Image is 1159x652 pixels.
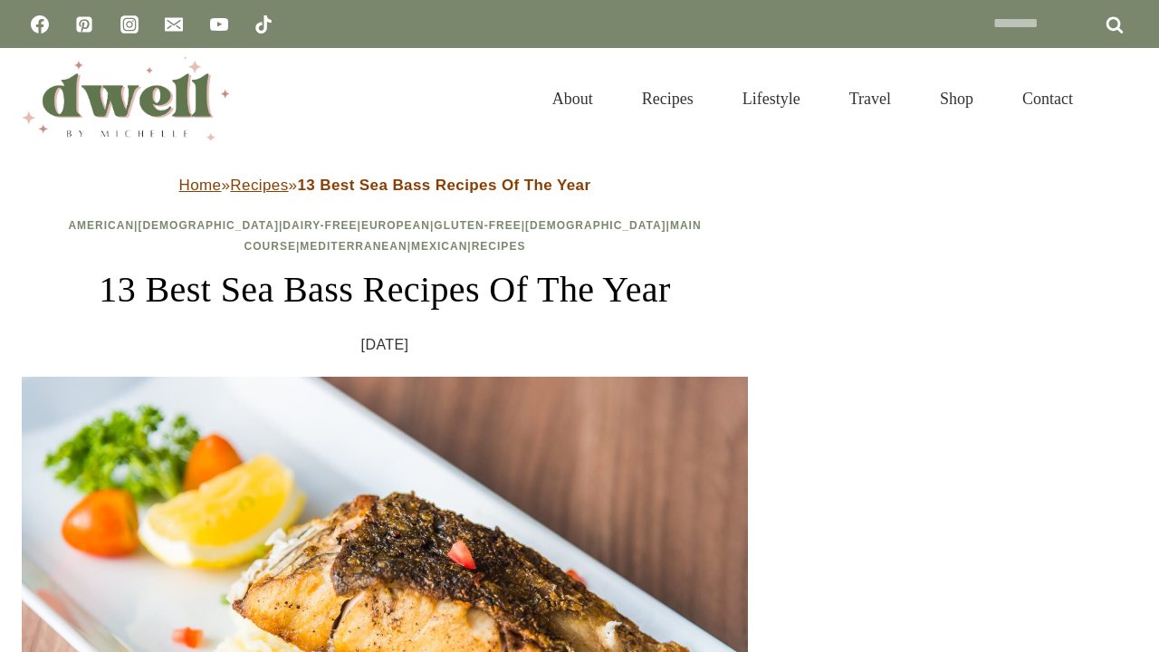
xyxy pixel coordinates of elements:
img: DWELL by michelle [22,57,230,140]
a: Pinterest [66,6,102,43]
button: View Search Form [1106,83,1137,114]
a: Dairy-Free [283,219,357,232]
a: Shop [915,67,998,130]
a: [DEMOGRAPHIC_DATA] [525,219,666,232]
a: YouTube [201,6,237,43]
a: TikTok [245,6,282,43]
a: About [528,67,618,130]
a: Travel [825,67,915,130]
h1: 13 Best Sea Bass Recipes Of The Year [22,263,748,317]
a: Contact [998,67,1097,130]
a: Home [179,177,222,194]
a: Mexican [411,240,467,253]
span: | | | | | | | | | [68,219,701,253]
a: Recipes [230,177,288,194]
a: [DEMOGRAPHIC_DATA] [138,219,279,232]
a: Recipes [618,67,718,130]
time: [DATE] [361,331,409,359]
a: Recipes [472,240,526,253]
a: Lifestyle [718,67,825,130]
strong: 13 Best Sea Bass Recipes Of The Year [297,177,590,194]
span: » » [179,177,591,194]
a: Gluten-Free [434,219,521,232]
nav: Primary Navigation [528,67,1097,130]
a: European [361,219,430,232]
a: Email [156,6,192,43]
a: Instagram [111,6,148,43]
a: American [68,219,134,232]
a: Facebook [22,6,58,43]
a: Mediterranean [300,240,407,253]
